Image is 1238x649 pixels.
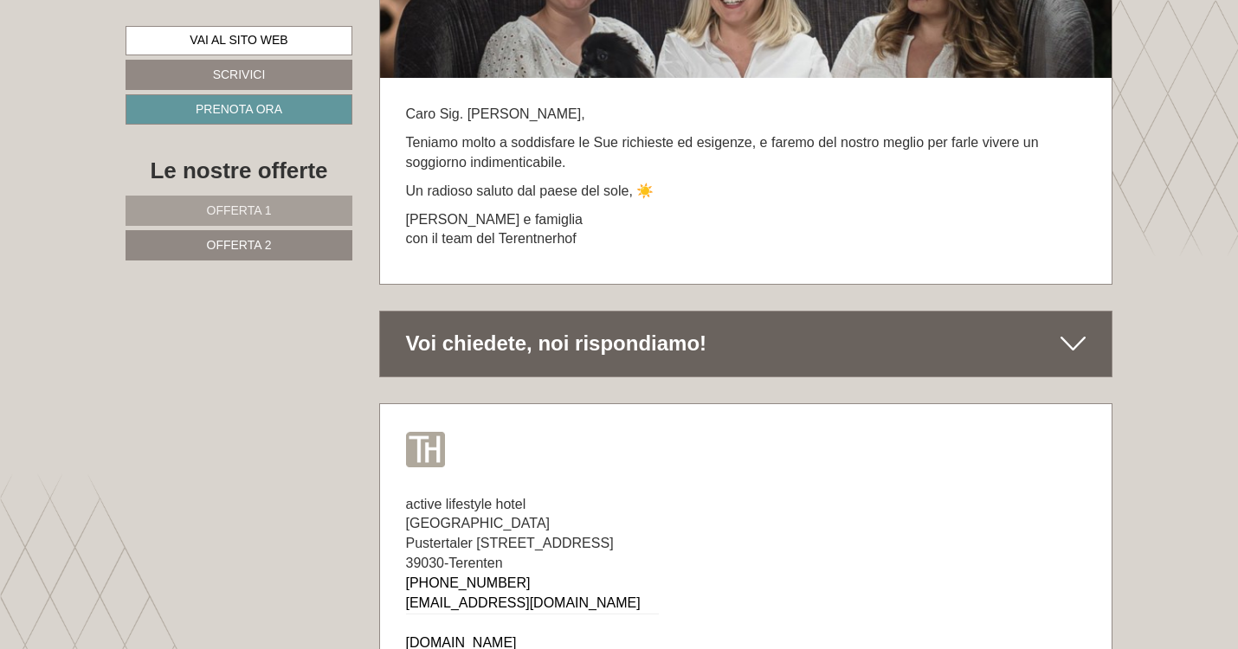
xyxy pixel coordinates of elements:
div: Le nostre offerte [126,155,352,187]
a: Vai al sito web [126,26,352,55]
a: [PHONE_NUMBER] [406,575,531,590]
span: Pustertaler [STREET_ADDRESS] [406,536,614,550]
span: Offerta 2 [207,238,272,252]
p: Un radioso saluto dal paese del sole, ☀️ [406,182,1086,202]
span: 39030 [406,556,445,570]
p: Caro Sig. [PERSON_NAME], [406,105,1086,125]
span: active lifestyle hotel [GEOGRAPHIC_DATA] [406,497,551,531]
p: Teniamo molto a soddisfare le Sue richieste ed esigenze, e faremo del nostro meglio per farle viv... [406,133,1086,173]
span: Offerta 1 [207,203,272,217]
div: Voi chiedete, noi rispondiamo! [380,312,1112,376]
p: [PERSON_NAME] e famiglia con il team del Terentnerhof [406,210,1086,250]
a: Scrivici [126,60,352,90]
span: Terenten [448,556,502,570]
a: [EMAIL_ADDRESS][DOMAIN_NAME] [406,595,641,610]
a: Prenota ora [126,94,352,125]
